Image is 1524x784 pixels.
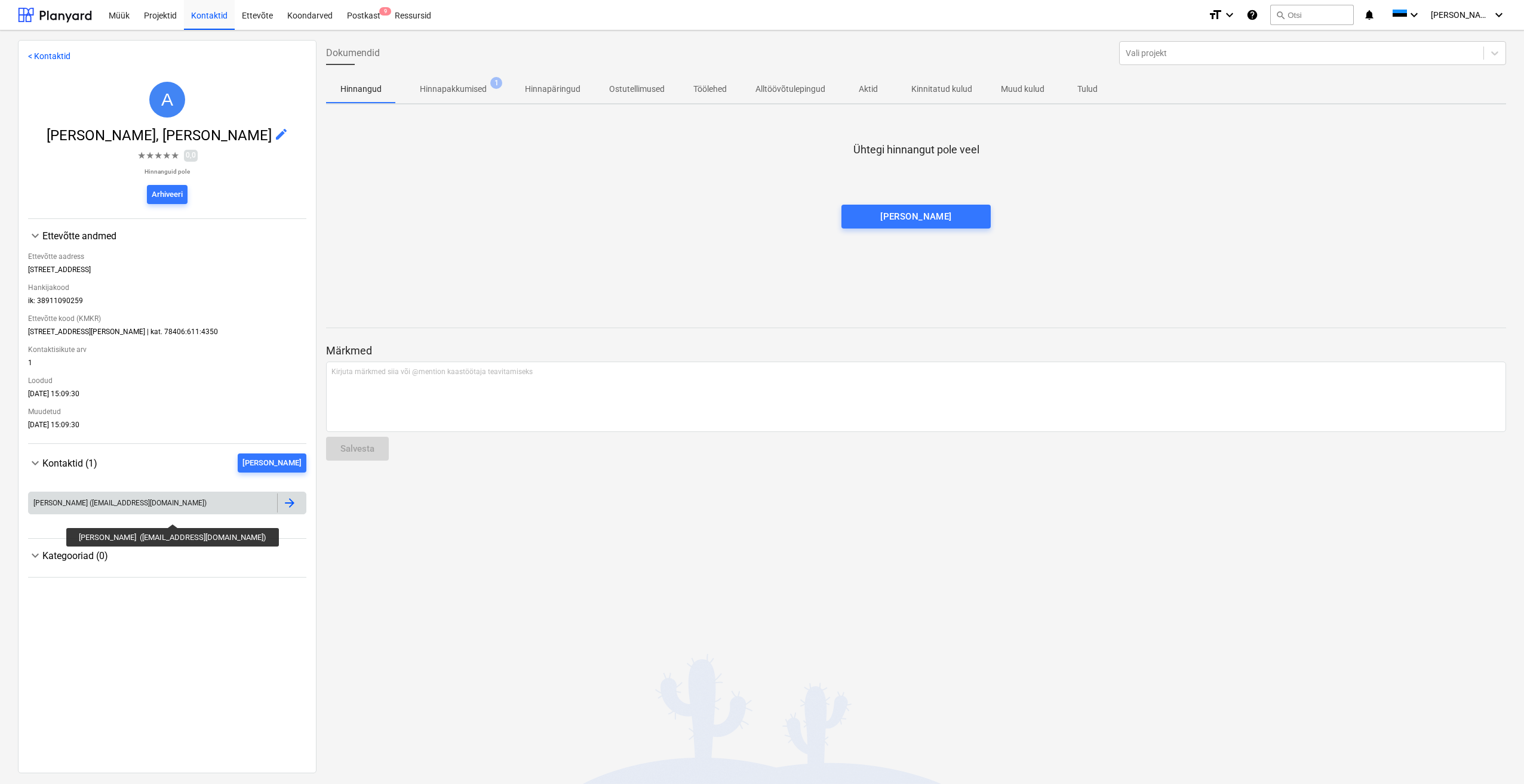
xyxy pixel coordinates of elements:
[28,310,306,328] div: Ettevõtte kood (KMKR)
[149,82,185,118] div: Anette,
[420,83,487,95] p: Hinnapakkumised
[1363,8,1375,22] i: notifications
[1492,8,1506,22] i: keyboard_arrow_down
[152,188,183,202] div: Arhiveeri
[880,209,952,224] div: [PERSON_NAME]
[853,143,979,157] p: Ühtegi hinnangut pole veel
[1270,5,1354,25] button: Otsi
[28,372,306,390] div: Loodud
[1276,10,1285,20] span: search
[28,390,306,403] div: [DATE] 15:09:30
[242,456,302,470] div: [PERSON_NAME]
[28,453,306,473] div: Kontaktid (1)[PERSON_NAME]
[854,83,883,95] p: Aktid
[326,344,1506,358] p: Märkmed
[28,328,306,341] div: [STREET_ADDRESS][PERSON_NAME] | kat. 78406:611:4350
[525,83,580,95] p: Hinnapäringud
[340,83,382,95] p: Hinnangud
[28,266,306,279] div: [STREET_ADDRESS]
[28,548,306,563] div: Kategooriad (0)
[42,458,97,469] span: Kontaktid (1)
[755,83,825,95] p: Alltöövõtulepingud
[1001,83,1044,95] p: Muud kulud
[28,473,306,529] div: Kontaktid (1)[PERSON_NAME]
[490,77,502,89] span: 1
[326,46,380,60] span: Dokumendid
[28,51,70,61] a: < Kontaktid
[1407,8,1421,22] i: keyboard_arrow_down
[1222,8,1237,22] i: keyboard_arrow_down
[47,127,274,144] span: [PERSON_NAME], [PERSON_NAME]
[161,89,173,109] span: A
[147,185,188,204] button: Arhiveeri
[693,83,727,95] p: Töölehed
[274,127,288,141] span: edit
[28,456,42,470] span: keyboard_arrow_down
[28,229,42,243] span: keyboard_arrow_down
[28,248,306,266] div: Ettevõtte aadress
[171,149,179,163] span: ★
[1208,8,1222,22] i: format_size
[379,7,391,16] span: 9
[162,149,171,163] span: ★
[28,243,306,434] div: Ettevõtte andmed
[841,205,991,229] button: [PERSON_NAME]
[28,359,306,372] div: 1
[28,229,306,243] div: Ettevõtte andmed
[1073,83,1102,95] p: Tulud
[28,403,306,421] div: Muudetud
[28,341,306,359] div: Kontaktisikute arv
[33,499,207,507] div: [PERSON_NAME] ([EMAIL_ADDRESS][DOMAIN_NAME])
[154,149,162,163] span: ★
[137,149,146,163] span: ★
[1246,8,1258,22] i: Abikeskus
[911,83,972,95] p: Kinnitatud kulud
[28,421,306,434] div: [DATE] 15:09:30
[42,230,306,242] div: Ettevõtte andmed
[146,149,154,163] span: ★
[28,563,306,567] div: Kategooriad (0)
[137,168,198,175] p: Hinnanguid pole
[184,150,198,161] span: 0,0
[609,83,665,95] p: Ostutellimused
[1431,10,1491,20] span: [PERSON_NAME]
[28,548,42,563] span: keyboard_arrow_down
[42,550,306,561] div: Kategooriad (0)
[28,279,306,297] div: Hankijakood
[28,297,306,310] div: ik: 38911090259
[238,453,306,473] button: [PERSON_NAME]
